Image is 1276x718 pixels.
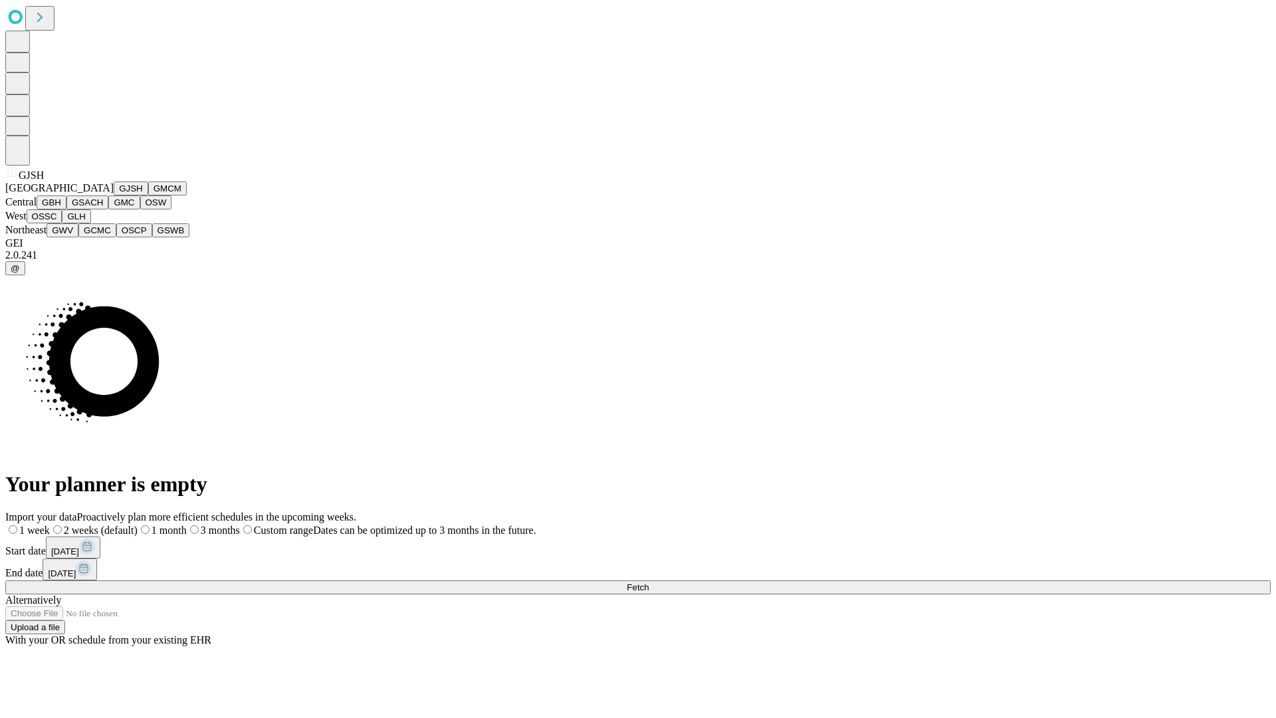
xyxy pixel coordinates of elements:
span: 3 months [201,525,240,536]
span: [DATE] [51,546,79,556]
h1: Your planner is empty [5,472,1271,497]
span: @ [11,263,20,273]
button: GWV [47,223,78,237]
button: @ [5,261,25,275]
button: GMCM [148,181,187,195]
span: Dates can be optimized up to 3 months in the future. [313,525,536,536]
span: Central [5,196,37,207]
input: Custom rangeDates can be optimized up to 3 months in the future. [243,525,252,534]
button: [DATE] [46,537,100,558]
button: Fetch [5,580,1271,594]
span: 1 month [152,525,187,536]
span: [DATE] [48,568,76,578]
span: West [5,210,27,221]
button: OSW [140,195,172,209]
button: Upload a file [5,620,65,634]
span: Custom range [254,525,313,536]
button: GSACH [66,195,108,209]
div: Start date [5,537,1271,558]
button: GMC [108,195,140,209]
input: 1 week [9,525,17,534]
span: 1 week [19,525,50,536]
button: GLH [62,209,90,223]
button: OSSC [27,209,62,223]
span: [GEOGRAPHIC_DATA] [5,182,114,193]
span: Alternatively [5,594,61,606]
div: GEI [5,237,1271,249]
button: GJSH [114,181,148,195]
div: 2.0.241 [5,249,1271,261]
button: [DATE] [43,558,97,580]
button: GCMC [78,223,116,237]
span: With your OR schedule from your existing EHR [5,634,211,646]
div: End date [5,558,1271,580]
span: 2 weeks (default) [64,525,138,536]
button: GBH [37,195,66,209]
span: Proactively plan more efficient schedules in the upcoming weeks. [77,511,356,523]
span: Import your data [5,511,77,523]
input: 3 months [190,525,199,534]
input: 1 month [141,525,150,534]
span: Fetch [627,582,649,592]
input: 2 weeks (default) [53,525,62,534]
span: GJSH [19,170,44,181]
span: Northeast [5,224,47,235]
button: OSCP [116,223,152,237]
button: GSWB [152,223,190,237]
